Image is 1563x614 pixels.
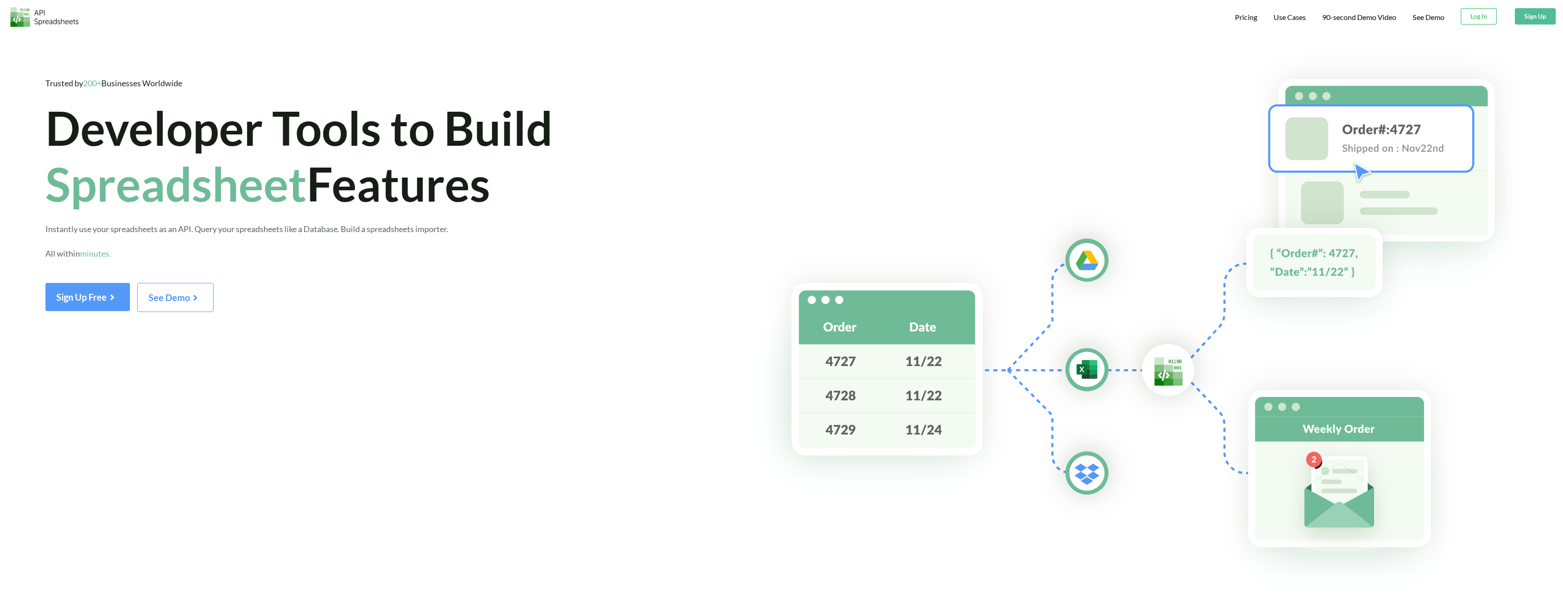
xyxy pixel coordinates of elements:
span: Spreadsheet [45,156,307,212]
span: Instantly use your spreadsheets as an API. Query your spreadsheets like a Database. Build a sprea... [45,224,448,258]
button: See Demo [137,283,214,312]
span: Trusted by Businesses Worldwide [45,78,182,88]
span: minutes. [80,248,111,258]
span: Developer Tools to Build Features [45,100,553,212]
a: See Demo [137,295,214,303]
button: Sign Up [1515,8,1556,25]
span: 200+ [83,78,101,88]
a: See Demo [1413,13,1444,22]
span: Pricing [1235,13,1257,21]
button: Log In [1461,8,1497,25]
button: Sign Up Free [45,283,130,311]
img: Hero Spreadsheet Flow [750,50,1563,597]
img: Logo.png [10,7,79,27]
span: See Demo [149,292,202,303]
span: Use Cases [1274,13,1306,21]
span: Sign Up Free [56,292,119,302]
span: 90-second Demo Video [1322,14,1396,21]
